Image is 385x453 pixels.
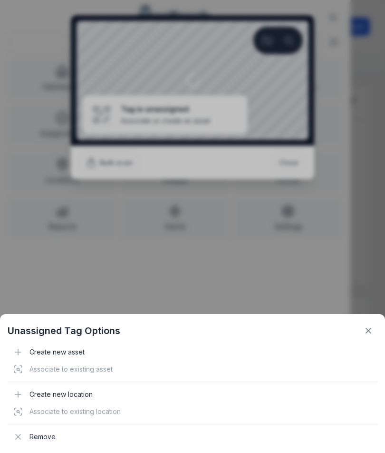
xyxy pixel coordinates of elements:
[8,403,377,420] div: Associate to existing location
[8,324,120,337] strong: Unassigned Tag Options
[8,386,377,403] div: Create new location
[8,361,377,378] div: Associate to existing asset
[8,344,377,361] div: Create new asset
[8,428,377,445] div: Remove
